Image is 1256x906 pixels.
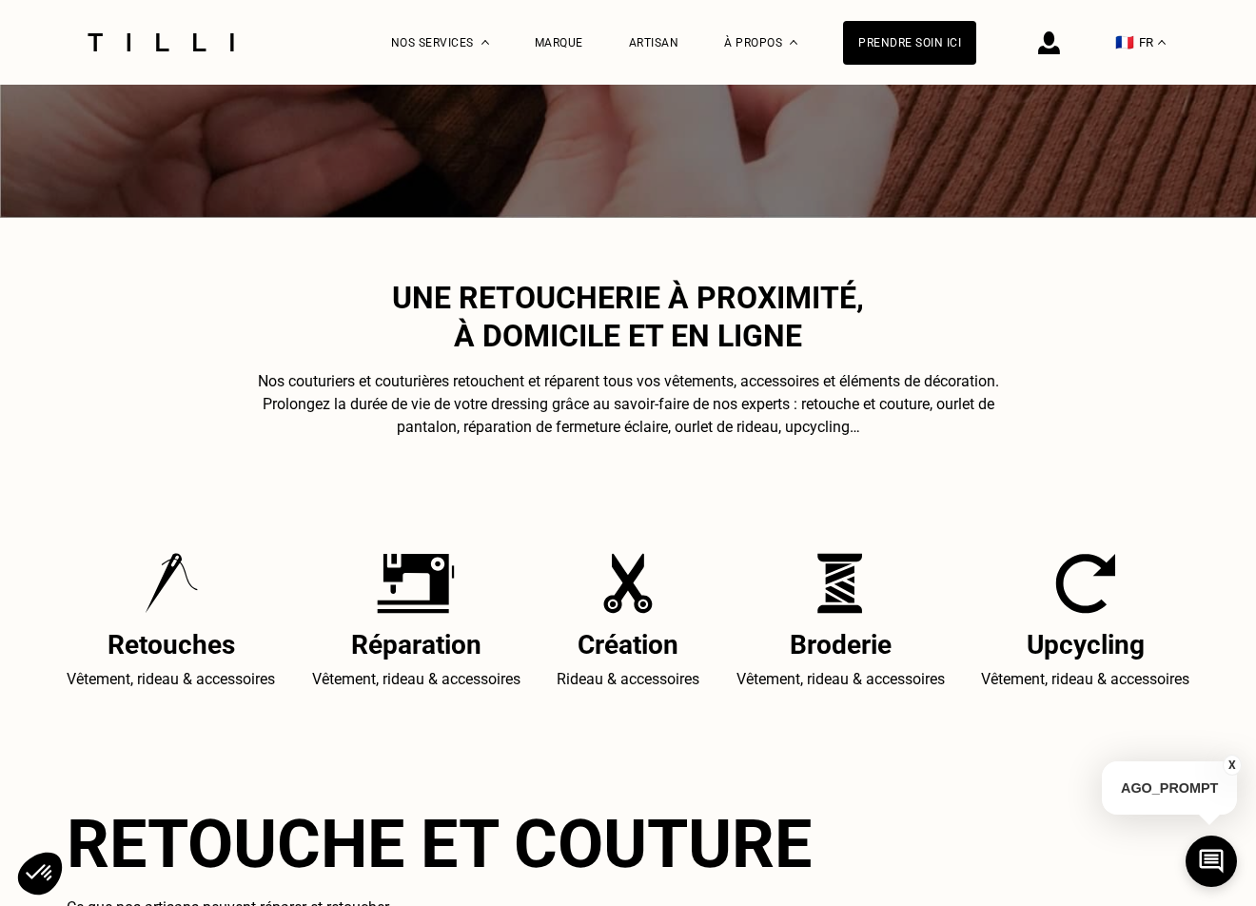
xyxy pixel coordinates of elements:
span: 🇫🇷 [1115,33,1134,51]
h2: Retouches [67,629,275,660]
button: X [1223,755,1242,776]
span: Une retoucherie à proximité, [392,280,864,316]
h2: Retouche et couture [67,805,1189,883]
p: Vêtement, rideau & accessoires [981,668,1189,691]
span: à domicile et en ligne [454,318,802,354]
p: AGO_PROMPT [1102,761,1237,815]
h2: Broderie [736,629,945,660]
h2: Création [557,629,699,660]
img: menu déroulant [1158,40,1166,45]
p: Vêtement, rideau & accessoires [312,668,520,691]
a: Marque [535,36,583,49]
img: Broderie [817,553,863,614]
h2: Upcycling [981,629,1189,660]
img: Création [603,553,652,614]
p: Vêtement, rideau & accessoires [67,668,275,691]
img: icône connexion [1038,31,1060,54]
span: Nos couturiers et couturières retouchent et réparent tous vos vêtements, accessoires et éléments ... [258,372,999,436]
p: Vêtement, rideau & accessoires [736,668,945,691]
img: Logo du service de couturière Tilli [81,33,241,51]
a: Artisan [629,36,679,49]
img: Menu déroulant [481,40,489,45]
p: Rideau & accessoires [557,668,699,691]
img: Réparation [377,553,455,614]
img: Menu déroulant à propos [790,40,797,45]
a: Prendre soin ici [843,21,976,65]
h2: Réparation [312,629,520,660]
img: Retouches [145,553,198,614]
img: Upcycling [1055,553,1116,614]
